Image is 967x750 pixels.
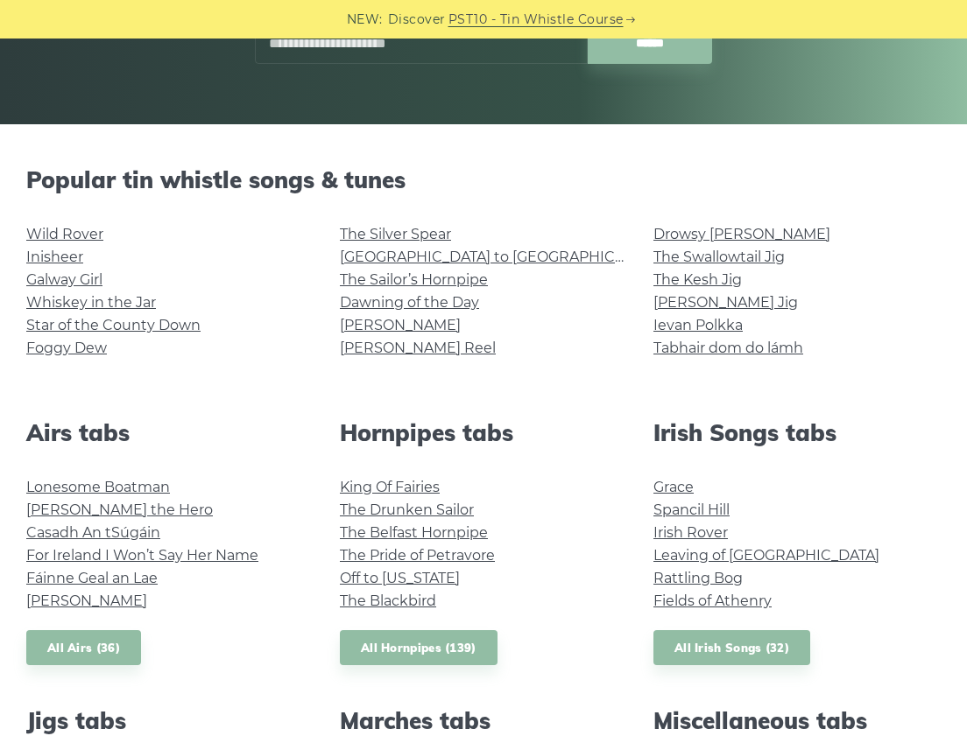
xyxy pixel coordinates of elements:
a: Rattling Bog [653,570,743,586]
a: All Airs (36) [26,630,141,666]
a: Fáinne Geal an Lae [26,570,158,586]
a: The Swallowtail Jig [653,249,785,265]
a: Ievan Polkka [653,317,743,333]
a: Irish Rover [653,524,728,541]
a: King Of Fairies [340,479,440,495]
a: Galway Girl [26,271,102,288]
a: The Drunken Sailor [340,501,474,518]
a: All Irish Songs (32) [653,630,810,666]
a: Fields of Athenry [653,592,772,609]
h2: Miscellaneous tabs [653,707,941,734]
a: Lonesome Boatman [26,479,170,495]
a: Wild Rover [26,226,103,242]
a: Casadh An tSúgáin [26,524,160,541]
a: Foggy Dew [26,340,107,356]
a: [GEOGRAPHIC_DATA] to [GEOGRAPHIC_DATA] [340,249,663,265]
a: Star of the County Down [26,317,201,333]
a: Dawning of the Day [340,294,479,311]
a: All Hornpipes (139) [340,630,498,666]
a: Spancil Hill [653,501,730,518]
h2: Hornpipes tabs [340,419,627,446]
a: The Blackbird [340,592,436,609]
a: Tabhair dom do lámh [653,340,803,356]
h2: Jigs tabs [26,707,314,734]
a: Leaving of [GEOGRAPHIC_DATA] [653,547,879,564]
a: [PERSON_NAME] the Hero [26,501,213,518]
a: [PERSON_NAME] [26,592,147,609]
span: Discover [388,10,446,30]
a: Whiskey in the Jar [26,294,156,311]
a: [PERSON_NAME] Reel [340,340,496,356]
a: Drowsy [PERSON_NAME] [653,226,830,242]
h2: Airs tabs [26,419,314,446]
a: The Silver Spear [340,226,451,242]
span: NEW: [347,10,383,30]
h2: Popular tin whistle songs & tunes [26,166,941,193]
a: Grace [653,479,694,495]
a: PST10 - Tin Whistle Course [448,10,624,30]
a: Inisheer [26,249,83,265]
h2: Marches tabs [340,707,627,734]
a: Off to [US_STATE] [340,570,460,586]
a: The Belfast Hornpipe [340,524,488,541]
a: The Sailor’s Hornpipe [340,271,488,288]
h2: Irish Songs tabs [653,419,941,446]
a: For Ireland I Won’t Say Her Name [26,547,258,564]
a: The Pride of Petravore [340,547,495,564]
a: The Kesh Jig [653,271,742,288]
a: [PERSON_NAME] [340,317,461,333]
a: [PERSON_NAME] Jig [653,294,798,311]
